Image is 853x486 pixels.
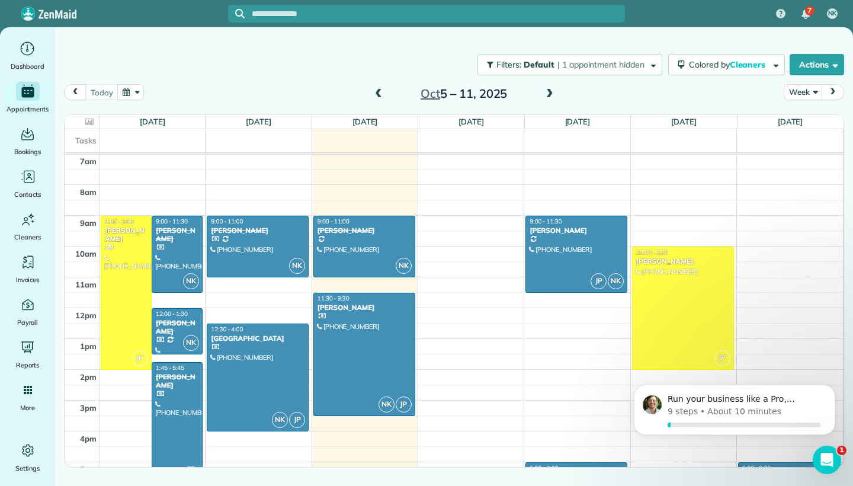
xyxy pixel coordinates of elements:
[671,117,697,126] a: [DATE]
[155,226,199,244] div: [PERSON_NAME]
[742,464,771,472] span: 5:00 - 8:30
[529,226,624,235] div: [PERSON_NAME]
[20,402,35,414] span: More
[636,257,730,266] div: [PERSON_NAME]
[75,249,97,258] span: 10am
[272,412,288,428] span: NK
[183,273,199,289] span: NK
[793,1,818,27] div: 7 unread notifications
[458,117,484,126] a: [DATE]
[396,258,412,274] span: NK
[235,9,245,18] svg: Focus search
[155,319,199,336] div: [PERSON_NAME]
[5,210,50,243] a: Cleaners
[822,84,844,100] button: next
[246,117,271,126] a: [DATE]
[472,54,662,75] a: Filters: Default | 1 appointment hidden
[616,371,853,454] iframe: Intercom notifications message
[17,316,39,328] span: Payroll
[16,359,40,371] span: Reports
[156,310,188,318] span: 12:00 - 1:30
[421,86,440,101] span: Oct
[5,82,50,115] a: Appointments
[183,335,199,351] span: NK
[75,311,97,320] span: 12pm
[80,187,97,197] span: 8am
[140,117,165,126] a: [DATE]
[477,54,662,75] button: Filters: Default | 1 appointment hidden
[183,466,199,482] span: NK
[784,84,822,100] button: Week
[5,124,50,158] a: Bookings
[211,218,243,225] span: 9:00 - 11:00
[11,60,44,72] span: Dashboard
[668,54,785,75] button: Colored byCleaners
[636,248,668,256] span: 10:00 - 2:00
[530,218,562,225] span: 9:00 - 11:30
[557,59,644,70] span: | 1 appointment hidden
[156,218,188,225] span: 9:00 - 11:30
[778,117,803,126] a: [DATE]
[14,231,41,243] span: Cleaners
[5,338,50,371] a: Reports
[80,434,97,443] span: 4pm
[7,103,49,115] span: Appointments
[318,295,349,302] span: 11:30 - 3:30
[64,84,86,100] button: prev
[530,464,558,472] span: 5:00 - 7:00
[80,465,97,474] span: 5pm
[689,59,769,70] span: Colored by
[714,350,730,366] span: JP
[318,218,349,225] span: 9:00 - 11:00
[15,462,40,474] span: Settings
[608,273,624,289] span: NK
[5,252,50,286] a: Invoices
[289,258,305,274] span: NK
[80,341,97,351] span: 1pm
[379,397,395,413] span: NK
[211,325,243,333] span: 12:30 - 4:00
[228,9,245,18] button: Focus search
[80,403,97,413] span: 3pm
[317,226,412,235] div: [PERSON_NAME]
[390,87,538,100] h2: 5 – 11, 2025
[289,412,305,428] span: JP
[5,295,50,328] a: Payroll
[837,446,846,455] span: 1
[210,334,305,343] div: [GEOGRAPHIC_DATA]
[14,146,41,158] span: Bookings
[5,39,50,72] a: Dashboard
[85,84,118,100] button: today
[565,117,591,126] a: [DATE]
[317,303,412,312] div: [PERSON_NAME]
[828,9,837,18] span: NK
[156,364,184,372] span: 1:45 - 5:45
[155,373,199,390] div: [PERSON_NAME]
[105,218,133,225] span: 9:00 - 2:00
[75,280,97,289] span: 11am
[807,6,812,15] span: 7
[75,136,97,145] span: Tasks
[591,273,607,289] span: JP
[14,188,41,200] span: Contacts
[80,372,97,382] span: 2pm
[352,117,378,126] a: [DATE]
[813,446,841,474] iframe: Intercom live chat
[5,167,50,200] a: Contacts
[210,226,305,235] div: [PERSON_NAME]
[524,59,555,70] span: Default
[132,350,148,366] span: JP
[80,156,97,166] span: 7am
[790,54,844,75] button: Actions
[16,274,40,286] span: Invoices
[396,397,412,413] span: JP
[496,59,521,70] span: Filters:
[80,218,97,228] span: 9am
